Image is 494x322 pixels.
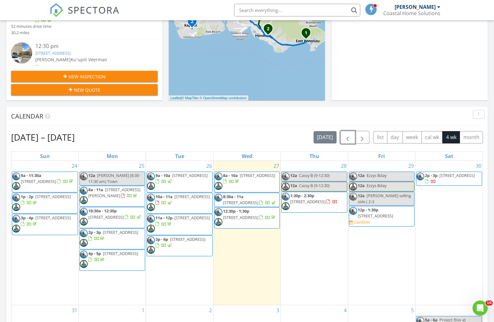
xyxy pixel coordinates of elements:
img: gn7a0392.jpg [416,173,424,180]
span: 2p - 3p [425,173,438,178]
button: Previous [340,131,355,144]
button: week [403,131,422,143]
a: 10a - 11a [STREET_ADDRESS] [156,194,210,205]
div: Confirm [354,220,370,225]
a: 10:30a - 12:30p [STREET_ADDRESS] [79,207,145,228]
span: [STREET_ADDRESS] [21,179,56,184]
span: [PERSON_NAME] [35,57,71,63]
a: 12:30p - 1:30p [STREET_ADDRESS] [223,208,276,220]
a: Friday [377,152,386,161]
span: 9a - 10a [156,173,170,178]
span: [STREET_ADDRESS] [174,194,210,199]
span: 12a [358,183,365,188]
img: 05226786d0c24c0d8b5d64a368e56f7c.jpg [215,218,222,226]
span: [STREET_ADDRESS] [223,200,258,205]
img: gn7a0392.jpg [12,173,20,180]
span: [PERSON_NAME] selling side ( 2-3 [358,193,411,204]
a: 11a - 12p [STREET_ADDRESS] [156,215,210,227]
img: gn7a0392.jpg [215,208,222,216]
div: 52 minutes drive time [11,23,51,29]
a: 11a - 12p [STREET_ADDRESS] [147,214,212,235]
td: Go to August 30, 2025 [415,161,483,305]
a: [STREET_ADDRESS] [35,50,71,56]
span: [STREET_ADDRESS][PERSON_NAME] [88,187,140,198]
span: 12p - 1:30p [358,207,378,213]
a: Wednesday [240,152,254,161]
span: 8a - 11a [88,187,103,192]
div: 30.2 miles [11,30,51,36]
a: Go to August 31, 2025 [70,305,79,315]
a: 3p - 6p [STREET_ADDRESS] [156,236,205,248]
td: Go to August 28, 2025 [281,161,348,305]
button: Next [355,131,370,144]
img: gn7a0392.jpg [349,173,357,180]
span: Ezzys Bday [367,173,386,178]
span: Cassy B (9-12:30) [299,183,330,188]
span: [PERSON_NAME] (8:30-11:30 am) Town [88,173,140,184]
span: 3p - 6p [156,236,168,242]
a: Go to September 5, 2025 [410,305,415,315]
img: streetview [11,42,32,64]
span: [STREET_ADDRESS] [35,215,71,221]
span: 2p - 3p [88,229,101,235]
div: 801 Kakala St 40, Kapolei, HI 96707 [192,21,196,25]
td: Go to August 26, 2025 [146,161,213,305]
img: 05226786d0c24c0d8b5d64a368e56f7c.jpg [147,225,155,233]
img: 05226786d0c24c0d8b5d64a368e56f7c.jpg [147,182,155,190]
a: 8a - 10a [STREET_ADDRESS] [223,173,275,184]
a: 10a - 11a [STREET_ADDRESS] [147,193,212,214]
img: 05226786d0c24c0d8b5d64a368e56f7c.jpg [282,183,290,191]
span: 11a - 12p [156,215,173,221]
div: 1447 Kewalo St 405, Honolulu, HI 96822 [268,28,272,32]
img: gn7a0392.jpg [80,208,88,216]
img: The Best Home Inspection Software - Spectora [50,3,63,17]
span: 10:30a - 12:30p [88,208,117,214]
img: gn7a0392.jpg [147,173,155,180]
a: 1:30p - 2:30p [STREET_ADDRESS] [290,193,338,204]
a: 8a - 11a [STREET_ADDRESS][PERSON_NAME] [88,187,140,198]
a: 12p - 1:30p [STREET_ADDRESS] [358,207,393,219]
img: gn7a0392.jpg [282,173,290,180]
span: [STREET_ADDRESS] [223,215,258,220]
a: Go to September 1, 2025 [140,305,146,315]
a: 4p - 5p [STREET_ADDRESS] [88,251,138,262]
span: Cassy B (9-12:30) [299,173,330,178]
a: 1p - 2p [STREET_ADDRESS] [12,193,78,214]
span: 10a - 11a [156,194,173,199]
img: 05226786d0c24c0d8b5d64a368e56f7c.jpg [80,196,88,204]
iframe: Intercom live chat [473,301,488,316]
a: 2p - 3p [STREET_ADDRESS] [88,229,138,241]
img: gn7a0392.jpg [80,173,88,180]
div: 12:30 pm [35,42,145,50]
img: gn7a0392.jpg [349,207,357,215]
img: gn7a0392.jpg [282,193,290,201]
a: 9a - 11:30a [STREET_ADDRESS] [21,173,74,184]
a: 8:30a - 11a [STREET_ADDRESS] [223,194,276,205]
a: 10:30a - 12:30p [STREET_ADDRESS] [88,208,142,220]
button: day [387,131,403,143]
button: 4 wk [442,131,460,143]
a: 12p - 1:30p [STREET_ADDRESS] Confirm [349,206,415,227]
img: 05226786d0c24c0d8b5d64a368e56f7c.jpg [282,202,290,210]
span: Ezzys Bday [367,183,386,188]
img: gn7a0392.jpg [215,194,222,202]
span: [STREET_ADDRESS] [358,213,393,219]
a: 4p - 5p [STREET_ADDRESS] [79,250,145,270]
i: 2 [191,20,193,24]
img: gn7a0392.jpg [215,173,222,180]
a: Go to August 24, 2025 [70,161,79,171]
div: 375A Haleloa Pl , Honolulu, HI 96821 [306,33,310,36]
img: gn7a0392.jpg [147,194,155,202]
button: month [460,131,483,143]
span: [STREET_ADDRESS] [103,229,138,235]
span: 10 [485,301,493,306]
button: cal wk [421,131,443,143]
a: 2p - 3p [STREET_ADDRESS] [425,173,475,184]
span: 4p - 5p [88,251,101,256]
a: Tuesday [174,152,185,161]
img: gn7a0392.jpg [80,251,88,258]
span: [STREET_ADDRESS] [170,236,205,242]
div: Coastal Home Solutions [383,10,440,16]
span: 12a [358,193,365,198]
a: Monday [105,152,119,161]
